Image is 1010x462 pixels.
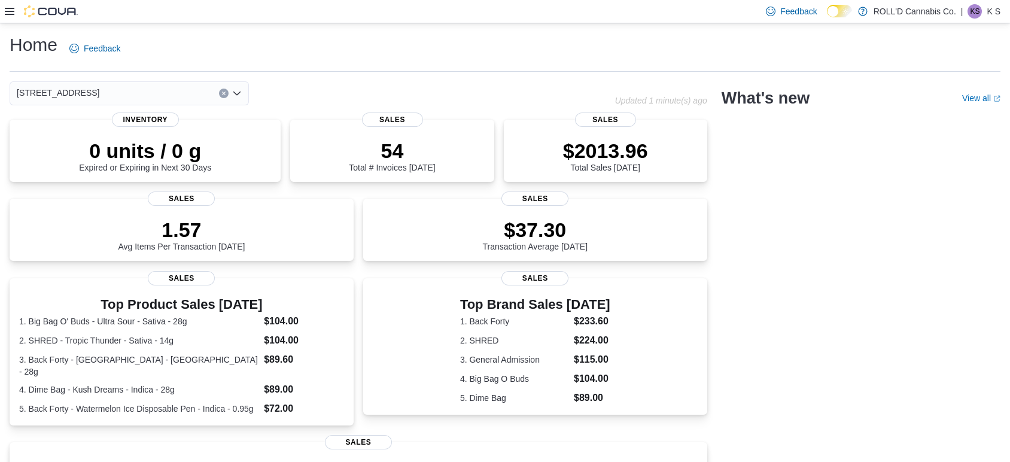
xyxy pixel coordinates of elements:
[962,93,1000,103] a: View allExternal link
[19,384,259,396] dt: 4. Dime Bag - Kush Dreams - Indica - 28g
[574,391,610,405] dd: $89.00
[563,139,648,172] div: Total Sales [DATE]
[827,5,852,17] input: Dark Mode
[84,42,120,54] span: Feedback
[19,315,259,327] dt: 1. Big Bag O' Buds - Ultra Sour - Sativa - 28g
[24,5,78,17] img: Cova
[460,354,569,366] dt: 3. General Admission
[349,139,435,172] div: Total # Invoices [DATE]
[482,218,588,242] p: $37.30
[118,218,245,251] div: Avg Items Per Transaction [DATE]
[460,335,569,346] dt: 2. SHRED
[79,139,211,172] div: Expired or Expiring in Next 30 Days
[148,271,215,285] span: Sales
[264,333,344,348] dd: $104.00
[987,4,1000,19] p: K S
[219,89,229,98] button: Clear input
[563,139,648,163] p: $2013.96
[574,372,610,386] dd: $104.00
[264,402,344,416] dd: $72.00
[460,392,569,404] dt: 5. Dime Bag
[362,113,423,127] span: Sales
[264,382,344,397] dd: $89.00
[19,354,259,378] dt: 3. Back Forty - [GEOGRAPHIC_DATA] - [GEOGRAPHIC_DATA] - 28g
[264,352,344,367] dd: $89.60
[460,373,569,385] dt: 4. Big Bag O Buds
[574,352,610,367] dd: $115.00
[112,113,179,127] span: Inventory
[118,218,245,242] p: 1.57
[501,192,568,206] span: Sales
[79,139,211,163] p: 0 units / 0 g
[19,403,259,415] dt: 5. Back Forty - Watermelon Ice Disposable Pen - Indica - 0.95g
[482,218,588,251] div: Transaction Average [DATE]
[575,113,636,127] span: Sales
[232,89,242,98] button: Open list of options
[325,435,392,449] span: Sales
[148,192,215,206] span: Sales
[574,333,610,348] dd: $224.00
[264,314,344,329] dd: $104.00
[722,89,810,108] h2: What's new
[615,96,707,105] p: Updated 1 minute(s) ago
[501,271,568,285] span: Sales
[780,5,817,17] span: Feedback
[970,4,979,19] span: KS
[961,4,963,19] p: |
[65,37,125,60] a: Feedback
[460,297,610,312] h3: Top Brand Sales [DATE]
[874,4,956,19] p: ROLL'D Cannabis Co.
[574,314,610,329] dd: $233.60
[10,33,57,57] h1: Home
[17,86,99,100] span: [STREET_ADDRESS]
[460,315,569,327] dt: 1. Back Forty
[968,4,982,19] div: K S
[993,95,1000,102] svg: External link
[19,335,259,346] dt: 2. SHRED - Tropic Thunder - Sativa - 14g
[349,139,435,163] p: 54
[19,297,344,312] h3: Top Product Sales [DATE]
[827,17,828,18] span: Dark Mode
